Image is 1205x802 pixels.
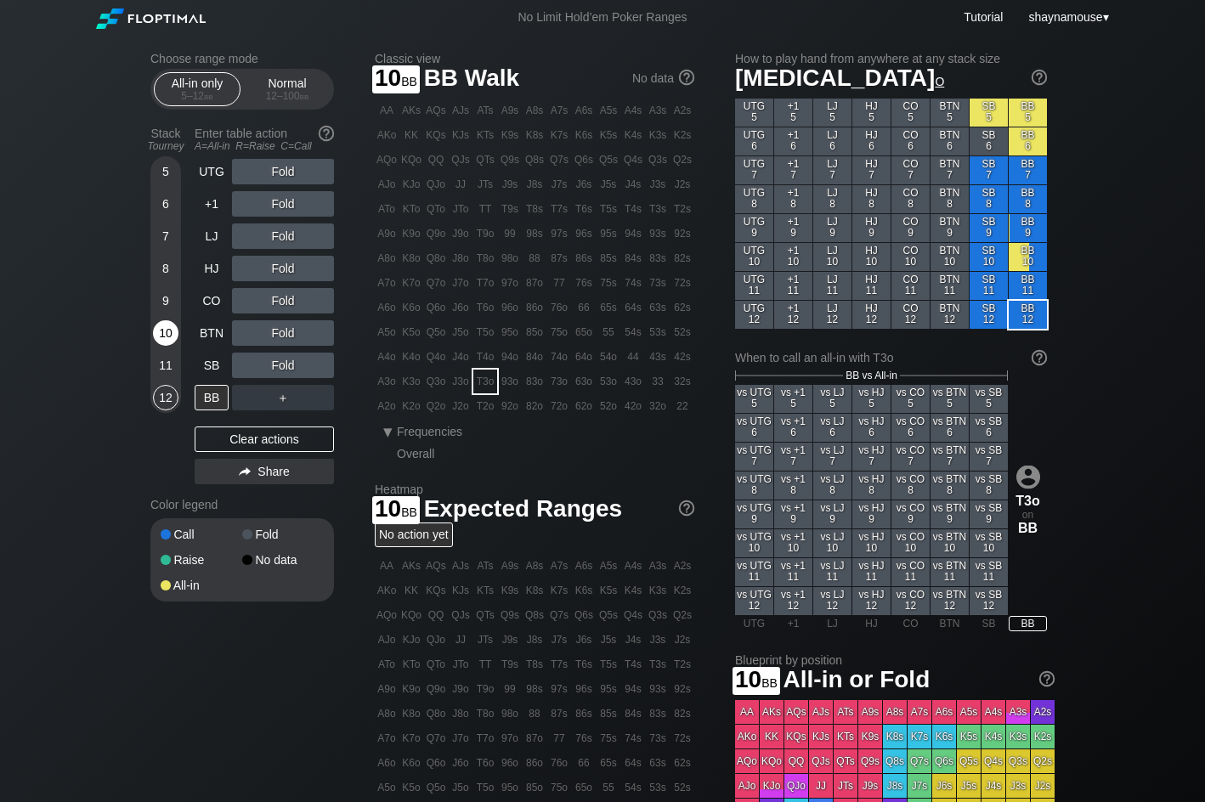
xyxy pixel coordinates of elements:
div: T5o [473,320,497,344]
div: SB 8 [970,185,1008,213]
div: 96o [498,296,522,319]
div: LJ 7 [813,156,851,184]
div: Fold [232,256,334,281]
div: Q9s [498,148,522,172]
div: UTG 7 [735,156,773,184]
div: A4o [375,345,399,369]
div: CO 6 [891,127,930,155]
img: help.32db89a4.svg [1030,68,1049,87]
div: CO 9 [891,214,930,242]
div: 5 – 12 [161,90,233,102]
div: J8s [523,172,546,196]
div: SB [195,353,229,378]
div: vs HJ 5 [852,385,891,413]
div: A8o [375,246,399,270]
div: T8s [523,197,546,221]
div: 85o [523,320,546,344]
div: A9s [498,99,522,122]
div: SB 6 [970,127,1008,155]
div: 95o [498,320,522,344]
div: JJ [449,172,472,196]
span: o [935,71,944,89]
div: K4o [399,345,423,369]
div: A2s [670,99,694,122]
img: help.32db89a4.svg [677,68,696,87]
div: 76o [547,296,571,319]
div: 82s [670,246,694,270]
div: BB 5 [1009,99,1047,127]
div: 54o [597,345,620,369]
div: KQo [399,148,423,172]
img: Floptimal logo [96,8,205,29]
div: 54s [621,320,645,344]
div: T3o [473,370,497,393]
div: SB 7 [970,156,1008,184]
div: A=All-in R=Raise C=Call [195,140,334,152]
div: 32s [670,370,694,393]
div: 73s [646,271,670,295]
div: BB 7 [1009,156,1047,184]
div: 87s [547,246,571,270]
div: K4s [621,123,645,147]
div: QJs [449,148,472,172]
div: No data [632,71,694,87]
div: 74s [621,271,645,295]
div: A5s [597,99,620,122]
div: 88 [523,246,546,270]
div: QTs [473,148,497,172]
div: AA [375,99,399,122]
div: 72s [670,271,694,295]
div: 94o [498,345,522,369]
div: 8 [153,256,178,281]
div: 85s [597,246,620,270]
div: 97s [547,222,571,246]
div: J2s [670,172,694,196]
div: J2o [449,394,472,418]
div: 66 [572,296,596,319]
div: ▾ [1024,8,1111,26]
div: Q5o [424,320,448,344]
div: No data [242,554,324,566]
div: +1 10 [774,243,812,271]
div: J4s [621,172,645,196]
div: 75s [597,271,620,295]
div: T6s [572,197,596,221]
div: 93o [498,370,522,393]
div: 62o [572,394,596,418]
div: T6o [473,296,497,319]
div: UTG 9 [735,214,773,242]
span: [MEDICAL_DATA] [735,65,944,91]
div: T7o [473,271,497,295]
div: 76s [572,271,596,295]
h2: Choose range mode [150,52,334,65]
div: CO 11 [891,272,930,300]
div: BTN 7 [931,156,969,184]
div: BB [195,385,229,410]
div: Fold [232,191,334,217]
div: T3s [646,197,670,221]
div: BB 9 [1009,214,1047,242]
div: 53s [646,320,670,344]
div: AKo [375,123,399,147]
div: K6s [572,123,596,147]
span: bb [300,90,309,102]
div: 64s [621,296,645,319]
div: J8o [449,246,472,270]
div: vs CO 5 [891,385,930,413]
div: BTN 10 [931,243,969,271]
div: 92s [670,222,694,246]
div: 9 [153,288,178,313]
div: CO 12 [891,301,930,329]
div: UTG 8 [735,185,773,213]
div: J9o [449,222,472,246]
div: Q8o [424,246,448,270]
div: K5s [597,123,620,147]
div: K2s [670,123,694,147]
div: 86s [572,246,596,270]
div: 93s [646,222,670,246]
img: help.32db89a4.svg [1038,669,1056,688]
div: 63o [572,370,596,393]
div: Q8s [523,148,546,172]
div: HJ 7 [852,156,891,184]
div: HJ [195,256,229,281]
